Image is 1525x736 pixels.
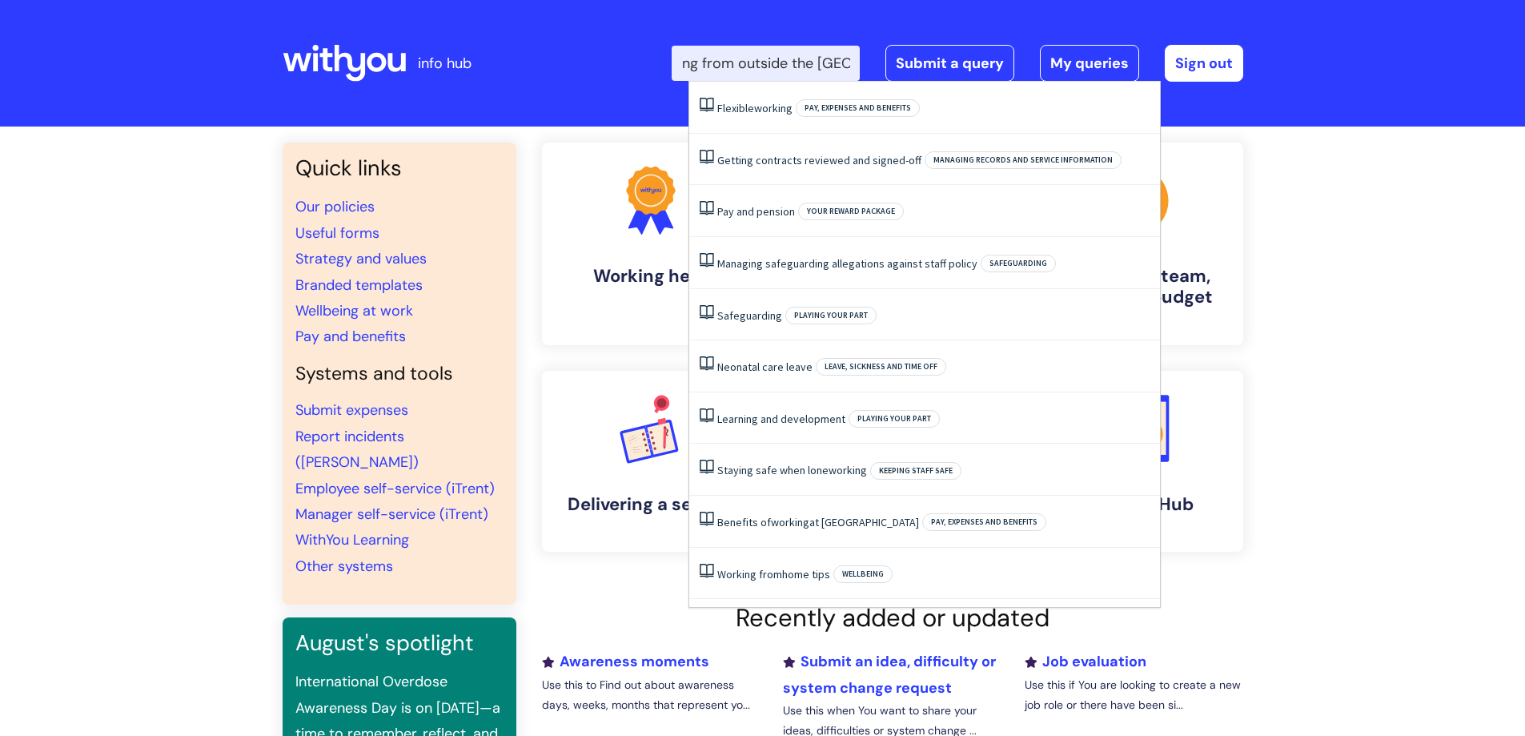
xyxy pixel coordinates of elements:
a: Flexibleworking [717,101,793,115]
a: Submit expenses [295,400,408,420]
span: Pay, expenses and benefits [922,513,1046,531]
a: Branded templates [295,275,423,295]
a: Neonatal care leave [717,360,813,374]
h2: Recently added or updated [542,603,1243,633]
h4: Delivering a service [555,494,747,515]
input: Search [672,46,860,81]
a: Submit a query [885,45,1014,82]
a: Benefits ofworkingat [GEOGRAPHIC_DATA] [717,515,919,529]
a: Pay and pension [717,204,795,219]
a: Working fromhome tips [717,567,830,581]
div: | - [672,45,1243,82]
span: Working [717,567,756,581]
span: Playing your part [785,307,877,324]
a: Safeguarding [717,308,782,323]
a: Job evaluation [1025,652,1146,671]
span: Wellbeing [833,565,893,583]
span: working [754,101,793,115]
p: info hub [418,50,472,76]
a: Manager self-service (iTrent) [295,505,488,524]
a: Submit an idea, difficulty or system change request [783,652,996,697]
a: Report incidents ([PERSON_NAME]) [295,427,419,472]
a: Awareness moments [542,652,709,671]
span: working [771,515,809,529]
a: My queries [1040,45,1139,82]
a: Useful forms [295,223,379,243]
a: WithYou Learning [295,530,409,549]
h3: August's spotlight [295,630,504,656]
span: Leave, sickness and time off [816,358,946,376]
p: Use this to Find out about awareness days, weeks, months that represent yo... [542,675,760,715]
span: Your reward package [798,203,904,220]
a: Wellbeing at work [295,301,413,320]
span: Safeguarding [981,255,1056,272]
span: from [759,567,782,581]
a: Sign out [1165,45,1243,82]
a: Delivering a service [542,371,760,552]
a: Strategy and values [295,249,427,268]
h4: Working here [555,266,747,287]
h4: Systems and tools [295,363,504,385]
a: Getting contracts reviewed and signed-off [717,153,921,167]
a: Our policies [295,197,375,216]
a: Employee self-service (iTrent) [295,479,495,498]
a: Learning and development [717,412,845,426]
span: Keeping staff safe [870,462,961,480]
a: Other systems [295,557,393,576]
p: Use this if You are looking to create a new job role or there have been si... [1025,675,1242,715]
span: Playing your part [849,410,940,428]
a: Working here [542,143,760,345]
span: working [829,463,867,477]
span: Managing records and service information [925,151,1122,169]
a: Managing safeguarding allegations against staff policy [717,256,977,271]
span: Pay, expenses and benefits [796,99,920,117]
a: Pay and benefits [295,327,406,346]
h3: Quick links [295,155,504,181]
a: Staying safe when loneworking [717,463,867,477]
